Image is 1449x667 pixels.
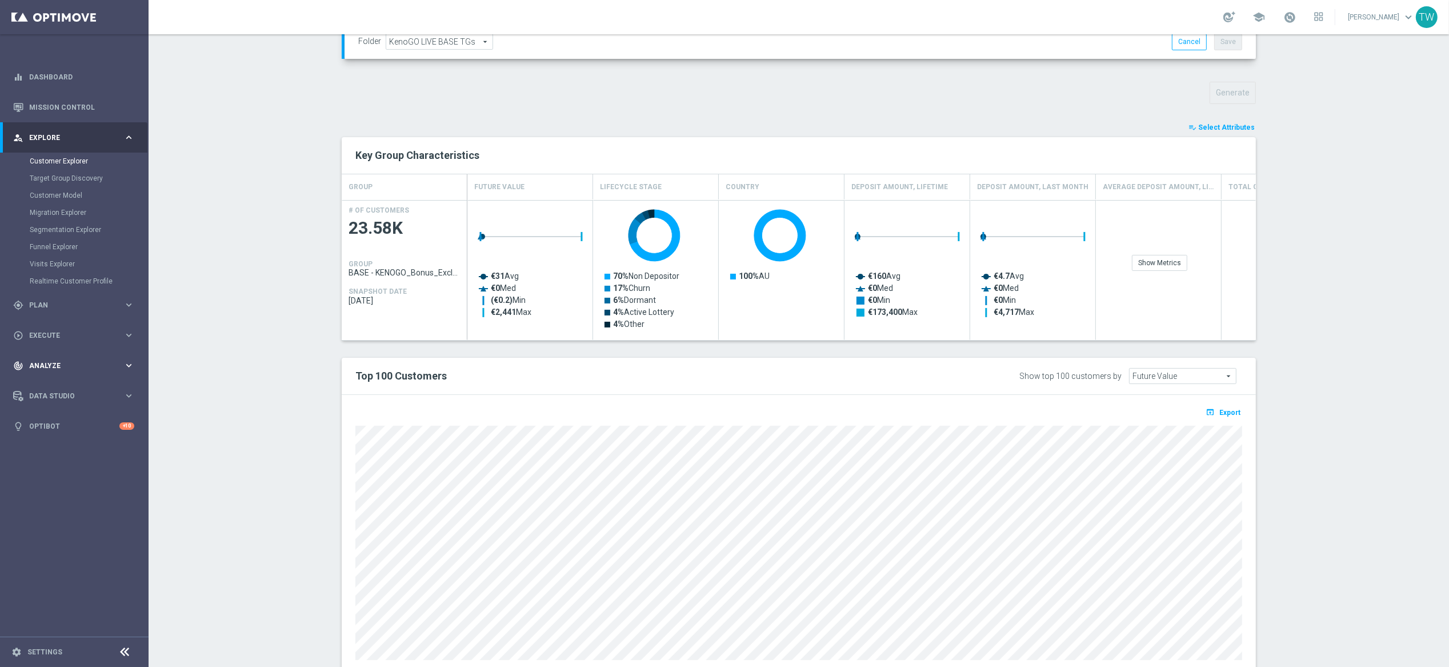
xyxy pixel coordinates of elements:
text: Avg [868,271,900,281]
tspan: €0 [491,283,500,293]
i: keyboard_arrow_right [123,330,134,341]
tspan: 4% [613,307,624,317]
a: Funnel Explorer [30,242,119,251]
text: Min [994,295,1016,305]
div: Execute [13,330,123,341]
button: play_circle_outline Execute keyboard_arrow_right [13,331,135,340]
i: keyboard_arrow_right [123,132,134,143]
label: Folder [358,37,381,46]
div: Mission Control [13,103,135,112]
button: track_changes Analyze keyboard_arrow_right [13,361,135,370]
text: Non Depositor [613,271,679,281]
div: Realtime Customer Profile [30,273,147,290]
text: Med [868,283,893,293]
text: Min [491,295,526,305]
button: gps_fixed Plan keyboard_arrow_right [13,301,135,310]
h4: GROUP [349,177,373,197]
i: keyboard_arrow_right [123,360,134,371]
tspan: €0 [994,283,1003,293]
tspan: 100% [739,271,759,281]
h4: Deposit Amount, Lifetime [851,177,948,197]
h4: # OF CUSTOMERS [349,206,409,214]
text: Dormant [613,295,656,305]
h4: Country [726,177,759,197]
button: equalizer Dashboard [13,73,135,82]
text: Med [491,283,516,293]
i: playlist_add_check [1188,123,1196,131]
i: keyboard_arrow_right [123,299,134,310]
tspan: €4.7 [994,271,1010,281]
button: Save [1214,34,1242,50]
i: track_changes [13,361,23,371]
span: school [1252,11,1265,23]
button: lightbulb Optibot +10 [13,422,135,431]
a: Customer Model [30,191,119,200]
div: Show top 100 customers by [1019,372,1122,381]
span: Plan [29,302,123,309]
button: playlist_add_check Select Attributes [1187,121,1256,134]
div: Migration Explorer [30,204,147,221]
i: person_search [13,133,23,143]
div: Data Studio [13,391,123,401]
span: Analyze [29,362,123,369]
div: TW [1416,6,1438,28]
a: Mission Control [29,92,134,122]
i: gps_fixed [13,300,23,310]
i: lightbulb [13,421,23,432]
h4: GROUP [349,260,373,268]
text: AU [739,271,770,281]
tspan: €0 [868,283,877,293]
button: Data Studio keyboard_arrow_right [13,392,135,401]
span: BASE - KENOGO_Bonus_Exclusions [349,268,461,277]
div: Customer Model [30,187,147,204]
tspan: €31 [491,271,505,281]
button: person_search Explore keyboard_arrow_right [13,133,135,142]
a: Segmentation Explorer [30,225,119,234]
button: open_in_browser Export [1204,405,1242,420]
text: Max [994,307,1034,317]
i: equalizer [13,72,23,82]
h2: Key Group Characteristics [355,149,1242,162]
tspan: €2,441 [491,307,516,317]
i: play_circle_outline [13,330,23,341]
div: Funnel Explorer [30,238,147,255]
tspan: 4% [613,319,624,329]
a: Realtime Customer Profile [30,277,119,286]
h4: Deposit Amount, Last Month [977,177,1088,197]
text: Churn [613,283,650,293]
span: Execute [29,332,123,339]
h4: Future Value [474,177,525,197]
tspan: 70% [613,271,629,281]
h4: Total GGR, Lifetime [1228,177,1303,197]
div: Optibot [13,411,134,441]
a: Visits Explorer [30,259,119,269]
span: Select Attributes [1198,123,1255,131]
tspan: €160 [868,271,886,281]
span: Explore [29,134,123,141]
div: Segmentation Explorer [30,221,147,238]
text: Max [868,307,918,317]
text: Active Lottery [613,307,674,317]
span: 2025-09-27 [349,296,461,305]
div: Press SPACE to select this row. [342,200,467,340]
i: settings [11,647,22,657]
span: Export [1219,409,1240,417]
span: keyboard_arrow_down [1402,11,1415,23]
h4: SNAPSHOT DATE [349,287,407,295]
div: Explore [13,133,123,143]
div: Analyze [13,361,123,371]
div: Mission Control [13,92,134,122]
tspan: €0 [994,295,1003,305]
text: Min [868,295,890,305]
a: Dashboard [29,62,134,92]
span: Data Studio [29,393,123,400]
a: Customer Explorer [30,157,119,166]
h2: Top 100 Customers [355,369,866,383]
tspan: €4,717 [994,307,1019,317]
tspan: €0 [868,295,877,305]
a: Settings [27,649,62,656]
